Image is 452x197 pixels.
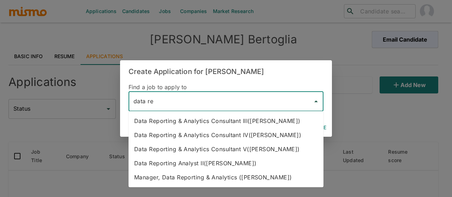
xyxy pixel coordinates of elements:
[129,128,323,142] li: Data Reporting & Analytics Consultant IV([PERSON_NAME])
[129,156,323,170] li: Data Reporting Analyst II([PERSON_NAME])
[129,114,323,128] li: Data Reporting & Analytics Consultant III([PERSON_NAME])
[129,142,323,156] li: Data Reporting & Analytics Consultant V([PERSON_NAME])
[129,84,187,91] span: Find a job to apply to
[120,60,332,83] h2: Create Application for [PERSON_NAME]
[311,97,321,106] button: Close
[129,170,323,184] li: Manager, Data Reporting & Analytics ([PERSON_NAME])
